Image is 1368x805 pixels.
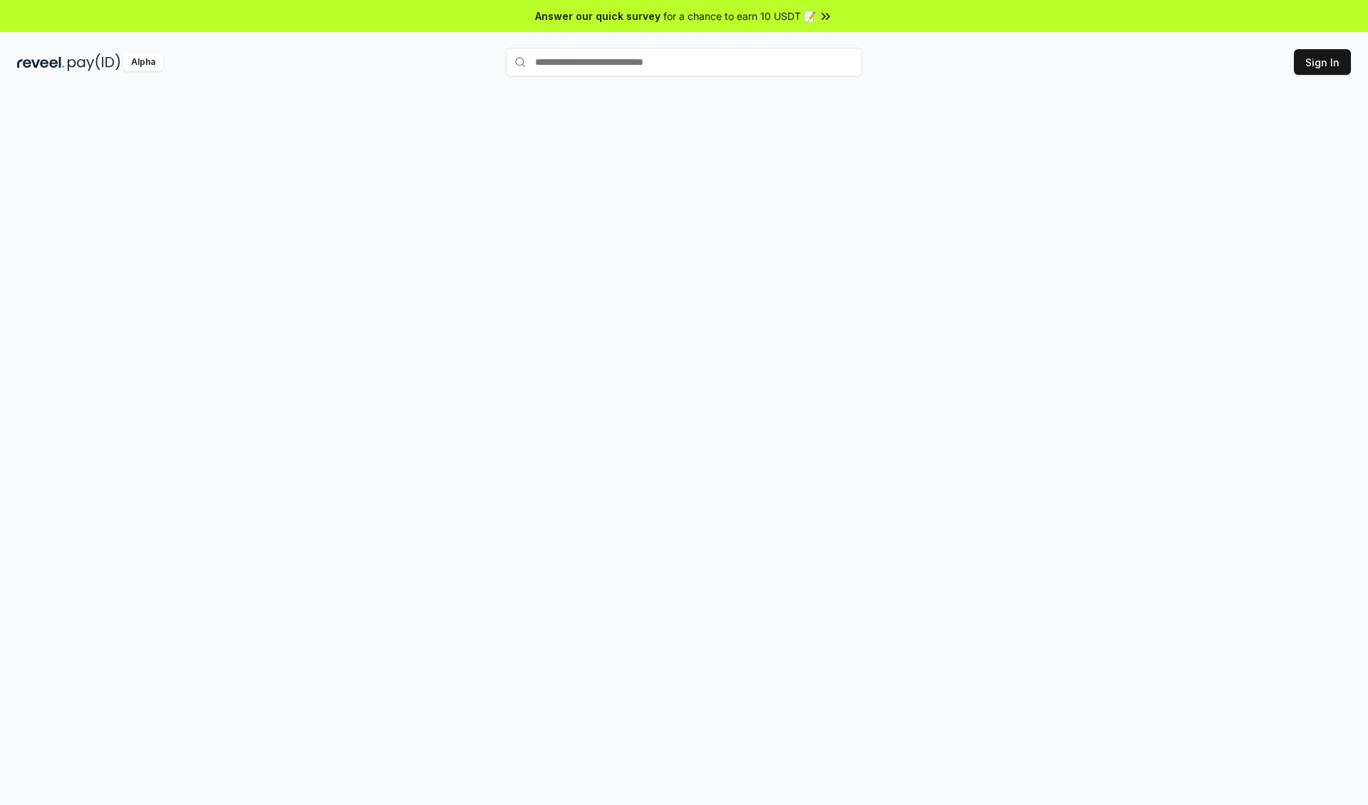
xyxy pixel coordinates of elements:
span: Answer our quick survey [535,9,660,24]
img: pay_id [68,53,120,71]
button: Sign In [1294,49,1351,75]
span: for a chance to earn 10 USDT 📝 [663,9,816,24]
div: Alpha [123,53,163,71]
img: reveel_dark [17,53,65,71]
